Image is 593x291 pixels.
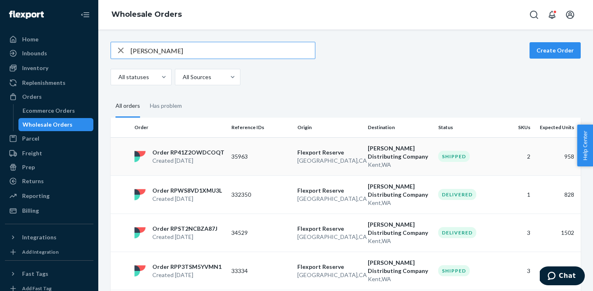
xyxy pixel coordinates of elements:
th: Reference IDs [228,118,294,137]
a: Replenishments [5,76,93,89]
a: Ecommerce Orders [18,104,94,117]
th: Expected Units [534,118,581,137]
input: Search orders [131,42,315,59]
td: 2 [501,137,534,175]
p: Order RPP3TSM5YVMN1 [152,263,222,271]
td: 3 [501,252,534,290]
input: All Sources [182,73,183,81]
iframe: Opens a widget where you can chat to one of our agents [540,266,585,287]
a: Inventory [5,61,93,75]
a: Add Integration [5,247,93,257]
p: Created [DATE] [152,195,222,203]
p: [GEOGRAPHIC_DATA] , CA [297,195,361,203]
div: Orders [22,93,42,101]
div: Replenishments [22,79,66,87]
div: Add Integration [22,248,59,255]
td: 1088 [534,252,581,290]
a: Billing [5,204,93,217]
div: Prep [22,163,35,171]
th: Origin [294,118,364,137]
p: [PERSON_NAME] Distributing Company [368,259,432,275]
div: All orders [115,95,140,118]
button: Open Search Box [526,7,542,23]
p: Created [DATE] [152,233,217,241]
button: Fast Tags [5,267,93,280]
button: Open account menu [562,7,578,23]
div: Delivered [438,227,476,238]
div: Delivered [438,189,476,200]
div: Inbounds [22,49,47,57]
a: Prep [5,161,93,174]
td: 1502 [534,214,581,252]
th: Destination [364,118,435,137]
div: Freight [22,149,42,157]
p: Kent , WA [368,199,432,207]
div: Parcel [22,134,39,143]
p: Kent , WA [368,237,432,245]
p: Order RPST2NCBZA87J [152,225,217,233]
a: Home [5,33,93,46]
a: Reporting [5,189,93,202]
div: Ecommerce Orders [23,107,75,115]
p: [GEOGRAPHIC_DATA] , CA [297,233,361,241]
div: Integrations [22,233,57,241]
p: Order RPWS8VD1XMU3L [152,186,222,195]
div: Shipped [438,265,470,276]
th: Order [131,118,228,137]
div: Inventory [22,64,48,72]
div: Has problem [150,95,182,116]
p: Created [DATE] [152,271,222,279]
img: flexport logo [134,151,146,162]
p: 332350 [231,191,291,199]
p: Kent , WA [368,161,432,169]
button: Create Order [530,42,581,59]
div: Billing [22,207,39,215]
th: SKUs [501,118,534,137]
div: Reporting [22,192,50,200]
p: Flexport Reserve [297,148,361,157]
td: 1 [501,175,534,214]
button: Integrations [5,231,93,244]
a: Freight [5,147,93,160]
p: 34529 [231,229,291,237]
a: Wholesale Orders [111,10,182,19]
p: Flexport Reserve [297,263,361,271]
img: flexport logo [134,189,146,200]
button: Close Navigation [77,7,93,23]
button: Help Center [577,125,593,166]
a: Returns [5,175,93,188]
div: Fast Tags [22,270,48,278]
img: flexport logo [134,227,146,239]
div: Shipped [438,151,470,162]
p: [PERSON_NAME] Distributing Company [368,182,432,199]
td: 958 [534,137,581,175]
div: Home [22,35,38,43]
p: [PERSON_NAME] Distributing Company [368,221,432,237]
p: Flexport Reserve [297,225,361,233]
a: Orders [5,90,93,103]
th: Status [435,118,501,137]
p: 33334 [231,267,291,275]
div: Returns [22,177,44,185]
p: [GEOGRAPHIC_DATA] , CA [297,157,361,165]
img: Flexport logo [9,11,44,19]
img: flexport logo [134,265,146,277]
a: Parcel [5,132,93,145]
a: Inbounds [5,47,93,60]
p: Kent , WA [368,275,432,283]
button: Open notifications [544,7,560,23]
div: Wholesale Orders [23,120,72,129]
td: 828 [534,175,581,214]
p: Flexport Reserve [297,186,361,195]
p: [PERSON_NAME] Distributing Company [368,144,432,161]
a: Wholesale Orders [18,118,94,131]
p: 35963 [231,152,291,161]
ol: breadcrumbs [105,3,188,27]
p: Created [DATE] [152,157,224,165]
td: 3 [501,214,534,252]
p: [GEOGRAPHIC_DATA] , CA [297,271,361,279]
p: Order RP41Z2OWDCOQT [152,148,224,157]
